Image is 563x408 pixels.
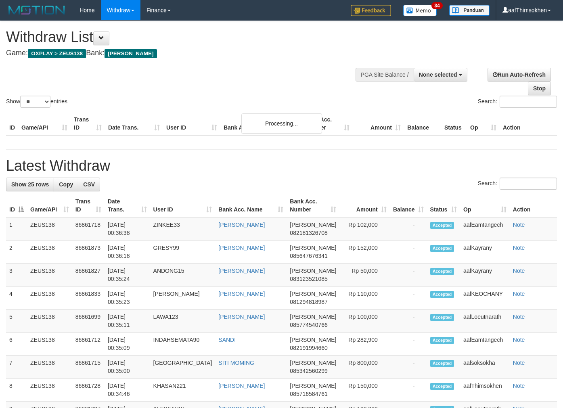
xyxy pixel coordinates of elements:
[72,379,105,402] td: 86861728
[430,337,454,344] span: Accepted
[105,264,150,287] td: [DATE] 00:35:24
[339,333,389,356] td: Rp 282,900
[6,241,27,264] td: 2
[72,287,105,310] td: 86861833
[390,194,427,217] th: Balance: activate to sort column ascending
[78,178,100,191] a: CSV
[6,49,367,57] h4: Game: Bank:
[513,314,525,320] a: Note
[215,194,287,217] th: Bank Acc. Name: activate to sort column ascending
[27,217,72,241] td: ZEUS138
[218,222,265,228] a: [PERSON_NAME]
[430,383,454,390] span: Accepted
[513,268,525,274] a: Note
[105,356,150,379] td: [DATE] 00:35:00
[218,360,254,366] a: SITI MOMING
[290,360,336,366] span: [PERSON_NAME]
[460,287,510,310] td: aafKEOCHANY
[150,264,216,287] td: ANDONG15
[6,264,27,287] td: 3
[449,5,490,16] img: panduan.png
[20,96,50,108] select: Showentries
[218,268,265,274] a: [PERSON_NAME]
[460,241,510,264] td: aafKayrany
[218,245,265,251] a: [PERSON_NAME]
[390,356,427,379] td: -
[105,310,150,333] td: [DATE] 00:35:11
[290,314,336,320] span: [PERSON_NAME]
[6,310,27,333] td: 5
[105,379,150,402] td: [DATE] 00:34:46
[513,360,525,366] a: Note
[150,194,216,217] th: User ID: activate to sort column ascending
[241,113,322,134] div: Processing...
[290,345,327,351] span: Copy 082191994660 to clipboard
[6,4,67,16] img: MOTION_logo.png
[105,287,150,310] td: [DATE] 00:35:23
[390,310,427,333] td: -
[441,112,467,135] th: Status
[290,245,336,251] span: [PERSON_NAME]
[488,68,551,82] a: Run Auto-Refresh
[163,112,220,135] th: User ID
[72,194,105,217] th: Trans ID: activate to sort column ascending
[460,264,510,287] td: aafKayrany
[403,5,437,16] img: Button%20Memo.svg
[220,112,301,135] th: Bank Acc. Name
[430,314,454,321] span: Accepted
[513,222,525,228] a: Note
[430,291,454,298] span: Accepted
[290,291,336,297] span: [PERSON_NAME]
[460,379,510,402] td: aafThimsokhen
[287,194,339,217] th: Bank Acc. Number: activate to sort column ascending
[72,264,105,287] td: 86861827
[427,194,460,217] th: Status: activate to sort column ascending
[390,333,427,356] td: -
[105,217,150,241] td: [DATE] 00:36:38
[6,287,27,310] td: 4
[301,112,353,135] th: Bank Acc. Number
[105,49,157,58] span: [PERSON_NAME]
[27,287,72,310] td: ZEUS138
[290,222,336,228] span: [PERSON_NAME]
[218,383,265,389] a: [PERSON_NAME]
[404,112,441,135] th: Balance
[460,333,510,356] td: aafEamtangech
[6,178,54,191] a: Show 25 rows
[339,217,389,241] td: Rp 102,000
[54,178,78,191] a: Copy
[150,333,216,356] td: INDAHSEMATA90
[290,322,327,328] span: Copy 085774540766 to clipboard
[290,253,327,259] span: Copy 085647676341 to clipboard
[218,314,265,320] a: [PERSON_NAME]
[290,230,327,236] span: Copy 082181326708 to clipboard
[500,112,557,135] th: Action
[510,194,557,217] th: Action
[356,68,414,82] div: PGA Site Balance /
[500,96,557,108] input: Search:
[290,383,336,389] span: [PERSON_NAME]
[105,333,150,356] td: [DATE] 00:35:09
[430,360,454,367] span: Accepted
[290,299,327,305] span: Copy 081294818987 to clipboard
[513,291,525,297] a: Note
[430,245,454,252] span: Accepted
[290,276,327,282] span: Copy 083123521085 to clipboard
[390,217,427,241] td: -
[460,217,510,241] td: aafEamtangech
[460,356,510,379] td: aafsoksokha
[150,310,216,333] td: LAWA123
[460,194,510,217] th: Op: activate to sort column ascending
[6,356,27,379] td: 7
[150,356,216,379] td: [GEOGRAPHIC_DATA]
[290,337,336,343] span: [PERSON_NAME]
[6,217,27,241] td: 1
[72,356,105,379] td: 86861715
[390,264,427,287] td: -
[478,178,557,190] label: Search:
[6,194,27,217] th: ID: activate to sort column descending
[27,194,72,217] th: Game/API: activate to sort column ascending
[353,112,404,135] th: Amount
[460,310,510,333] td: aafLoeutnarath
[351,5,391,16] img: Feedback.jpg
